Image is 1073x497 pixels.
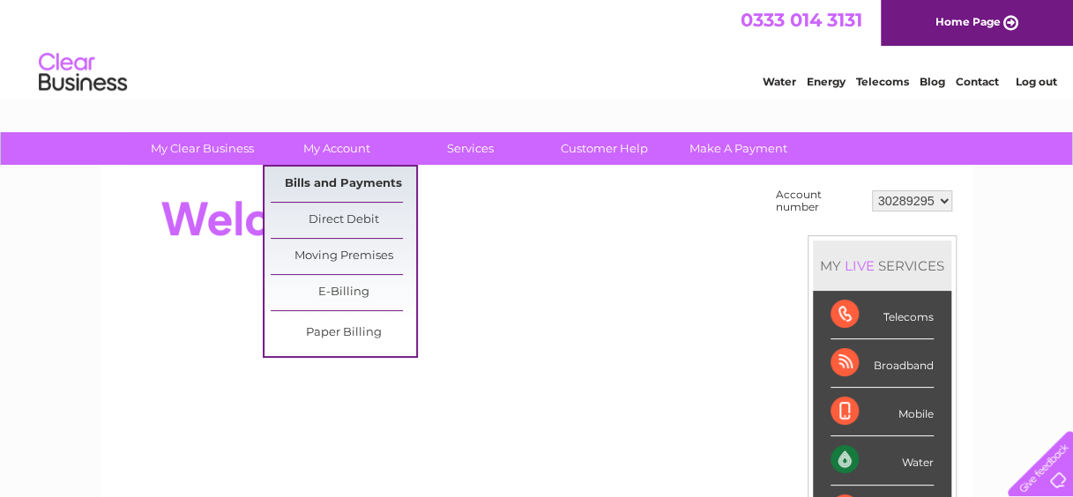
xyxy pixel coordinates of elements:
a: Energy [807,75,846,88]
a: Log out [1015,75,1056,88]
a: Telecoms [856,75,909,88]
a: Make A Payment [666,132,811,165]
a: Blog [920,75,945,88]
a: Paper Billing [271,315,416,351]
a: Services [398,132,543,165]
a: Customer Help [532,132,677,165]
div: Broadband [831,339,934,388]
div: MY SERVICES [813,241,951,291]
div: LIVE [841,257,878,274]
a: Direct Debit [271,203,416,238]
a: My Clear Business [130,132,275,165]
a: Moving Premises [271,239,416,274]
img: logo.png [38,46,128,100]
a: Bills and Payments [271,167,416,202]
div: Water [831,436,934,485]
div: Clear Business is a trading name of Verastar Limited (registered in [GEOGRAPHIC_DATA] No. 3667643... [121,10,954,85]
a: 0333 014 3131 [741,9,862,31]
div: Mobile [831,388,934,436]
a: Water [763,75,796,88]
a: My Account [264,132,409,165]
a: Contact [956,75,999,88]
div: Telecoms [831,291,934,339]
td: Account number [771,184,868,218]
a: E-Billing [271,275,416,310]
